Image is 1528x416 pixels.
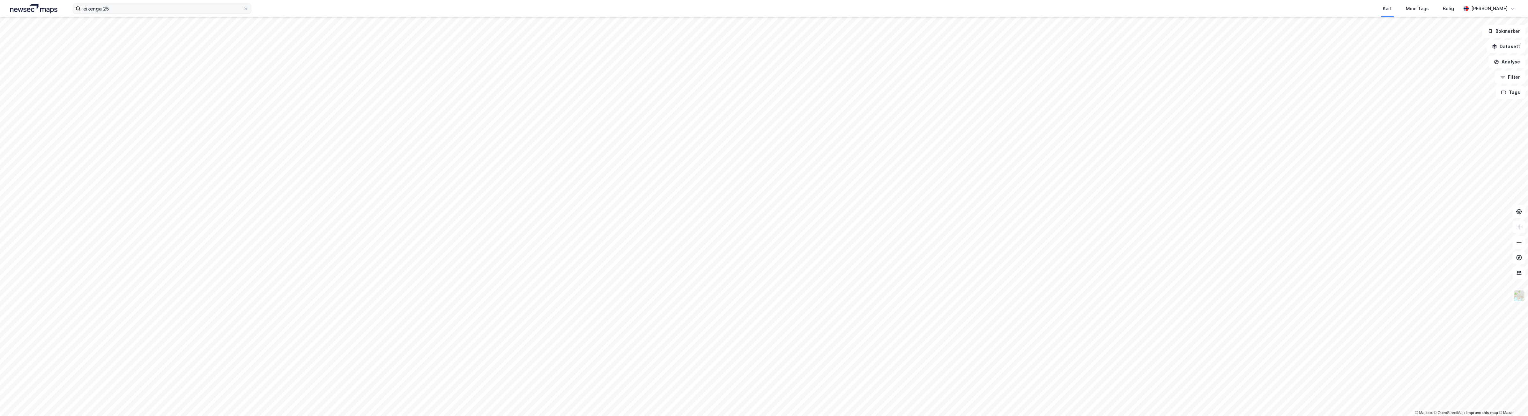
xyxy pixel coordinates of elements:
a: OpenStreetMap [1434,411,1465,415]
div: Bolig [1443,5,1454,12]
button: Analyse [1488,55,1525,68]
a: Improve this map [1466,411,1498,415]
div: [PERSON_NAME] [1471,5,1508,12]
iframe: Chat Widget [1496,385,1528,416]
button: Datasett [1487,40,1525,53]
button: Filter [1495,71,1525,84]
a: Mapbox [1415,411,1433,415]
img: logo.a4113a55bc3d86da70a041830d287a7e.svg [10,4,57,13]
div: Kart [1383,5,1392,12]
div: Mine Tags [1406,5,1429,12]
input: Søk på adresse, matrikkel, gårdeiere, leietakere eller personer [81,4,243,13]
button: Tags [1496,86,1525,99]
img: Z [1513,290,1525,302]
button: Bokmerker [1482,25,1525,38]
